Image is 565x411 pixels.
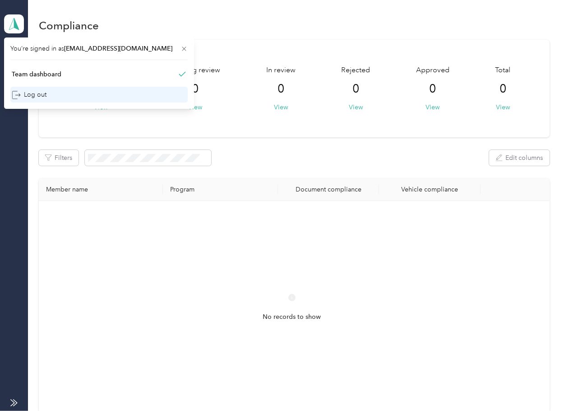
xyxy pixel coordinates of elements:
span: 0 [500,82,506,96]
div: Team dashboard [12,70,61,79]
button: Edit columns [489,150,550,166]
span: You’re signed in as [10,44,188,53]
th: Program [163,178,278,201]
th: Member name [39,178,163,201]
span: Total [496,65,511,76]
span: 0 [352,82,359,96]
span: Pending review [171,65,221,76]
button: View [189,103,203,112]
div: Log out [12,90,46,99]
button: Filters [39,150,79,166]
iframe: Everlance-gr Chat Button Frame [514,360,565,411]
div: Vehicle compliance [386,186,473,193]
span: 0 [278,82,284,96]
span: Rejected [342,65,370,76]
button: View [349,103,363,112]
button: View [496,103,510,112]
span: No records to show [263,312,321,322]
span: Approved [416,65,449,76]
span: In review [266,65,296,76]
div: Document compliance [285,186,372,193]
span: 0 [430,82,436,96]
span: [EMAIL_ADDRESS][DOMAIN_NAME] [64,45,172,52]
button: View [274,103,288,112]
span: 0 [192,82,199,96]
h1: Compliance [39,21,99,30]
button: View [426,103,440,112]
